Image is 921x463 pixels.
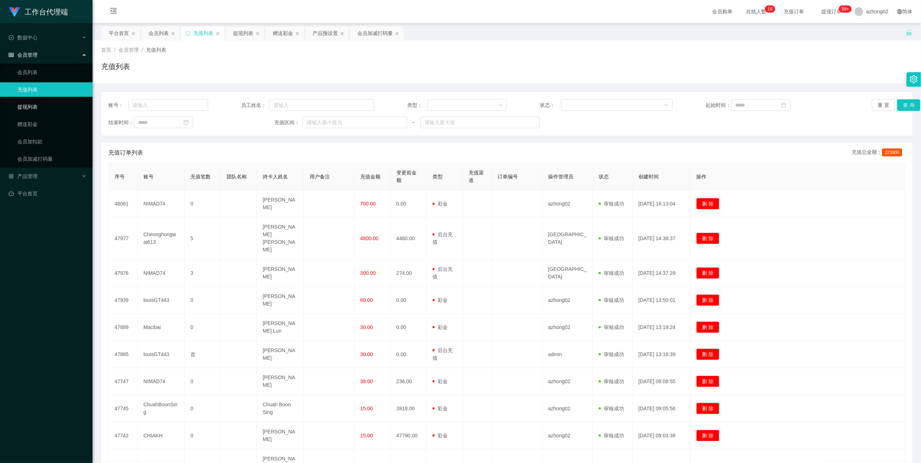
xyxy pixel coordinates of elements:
[101,47,111,53] span: 首页
[101,61,130,72] h1: 充值列表
[340,31,344,36] i: 图标: close
[138,395,185,422] td: ChuahBoonSing
[633,341,690,368] td: [DATE] 13:16:39
[138,422,185,449] td: CHIAKH
[599,351,624,357] span: 审核成功
[768,5,770,13] p: 1
[357,26,393,40] div: 会员加减打码量
[432,174,443,179] span: 类型
[432,297,448,303] span: 彩金
[109,287,138,314] td: 47939
[17,100,87,114] a: 提现列表
[101,0,126,23] i: 图标: menu-fold
[633,395,690,422] td: [DATE] 09:05:56
[138,314,185,341] td: Macibai
[17,117,87,131] a: 赠送彩金
[185,368,221,395] td: 0
[241,101,269,109] span: 员工姓名：
[9,173,38,179] span: 产品管理
[216,31,220,36] i: 图标: close
[391,422,427,449] td: 47790.00
[540,101,561,109] span: 状态：
[143,174,154,179] span: 账号
[770,5,772,13] p: 8
[108,148,143,157] span: 充值订单列表
[391,368,427,395] td: 236.00
[696,349,719,360] button: 删 除
[273,26,293,40] div: 赠送彩金
[263,174,288,179] span: 持卡人姓名
[185,422,221,449] td: 0
[138,341,185,368] td: louisGT443
[360,235,379,241] span: 4800.00
[9,35,14,40] i: 图标: check-circle-o
[633,190,690,217] td: [DATE] 16:13:04
[257,217,304,260] td: [PERSON_NAME] [PERSON_NAME]
[910,75,918,83] i: 图标: setting
[109,26,129,40] div: 平台首页
[599,324,624,330] span: 审核成功
[599,270,624,276] span: 审核成功
[295,31,300,36] i: 图标: close
[664,103,668,108] i: 图标: down
[391,217,427,260] td: 4460.00
[109,368,138,395] td: 47747
[696,198,719,209] button: 删 除
[696,403,719,414] button: 删 除
[119,47,139,53] span: 会员管理
[313,26,338,40] div: 产品预设置
[360,378,373,384] span: 38.00
[115,174,125,179] span: 序号
[9,7,20,17] img: logo.9652507e.png
[432,347,453,361] span: 后台充值
[391,287,427,314] td: 0.00
[633,368,690,395] td: [DATE] 09:08:55
[407,101,427,109] span: 类型：
[109,260,138,287] td: 47976
[548,174,573,179] span: 操作管理员
[142,47,143,53] span: /
[128,99,208,111] input: 请输入
[432,201,448,207] span: 彩金
[138,368,185,395] td: NIMAD74
[109,422,138,449] td: 47742
[171,31,175,36] i: 图标: close
[633,260,690,287] td: [DATE] 14:37:29
[391,395,427,422] td: 3918.00
[696,174,706,179] span: 操作
[17,134,87,149] a: 会员加扣款
[696,376,719,387] button: 删 除
[360,297,373,303] span: 60.00
[839,5,852,13] sup: 1081
[897,99,920,111] button: 查 询
[599,201,624,207] span: 审核成功
[109,217,138,260] td: 47977
[696,321,719,333] button: 删 除
[184,120,189,125] i: 图标: calendar
[185,190,221,217] td: 0
[190,174,211,179] span: 充值笔数
[542,314,593,341] td: azhong02
[781,103,786,108] i: 图标: calendar
[255,31,260,36] i: 图标: close
[542,395,593,422] td: azhong02
[391,341,427,368] td: 0.00
[360,270,376,276] span: 300.00
[432,406,448,411] span: 彩金
[193,26,214,40] div: 充值列表
[9,186,87,201] a: 图标: dashboard平台首页
[542,287,593,314] td: azhong02
[269,99,374,111] input: 请输入
[599,406,624,411] span: 审核成功
[360,433,373,438] span: 15.00
[696,233,719,244] button: 删 除
[633,314,690,341] td: [DATE] 13:19:24
[257,260,304,287] td: [PERSON_NAME]
[599,378,624,384] span: 审核成功
[638,174,659,179] span: 创建时间
[696,430,719,441] button: 删 除
[257,190,304,217] td: [PERSON_NAME]
[432,231,453,245] span: 后台充值
[109,314,138,341] td: 47889
[780,9,808,14] span: 充值订单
